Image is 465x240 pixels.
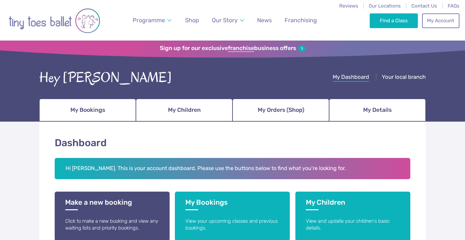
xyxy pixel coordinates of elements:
[257,17,272,24] span: News
[182,13,202,28] a: Shop
[282,13,320,28] a: Franchising
[70,104,105,116] span: My Bookings
[382,74,426,82] a: Your local branch
[258,104,304,116] span: My Orders (Shop)
[130,13,175,28] a: Programme
[55,158,410,180] h2: Hi [PERSON_NAME]. This is your account dashboard. Please use the buttons below to find what you'r...
[39,99,136,122] a: My Bookings
[65,218,159,232] p: Click to make a new booking and view any waiting lists and priority bookings.
[185,17,199,24] span: Shop
[339,3,358,9] a: Reviews
[39,68,172,88] div: Hey [PERSON_NAME]
[411,3,437,9] a: Contact Us
[369,3,401,9] a: Our Locations
[168,104,201,116] span: My Children
[160,45,305,52] a: Sign up for our exclusivefranchisebusiness offers
[136,99,232,122] a: My Children
[329,99,426,122] a: My Details
[285,17,317,24] span: Franchising
[133,17,165,24] span: Programme
[306,218,400,232] p: View and update your children's basic details.
[370,13,418,28] a: Find a Class
[254,13,275,28] a: News
[185,198,279,210] h3: My Bookings
[363,104,392,116] span: My Details
[306,198,400,210] h3: My Children
[228,45,254,52] strong: franchise
[55,136,410,150] h1: Dashboard
[232,99,329,122] a: My Orders (Shop)
[212,17,238,24] span: Our Story
[382,74,426,80] span: Your local branch
[65,198,159,210] h3: Make a new booking
[448,3,459,9] a: FAQs
[185,218,279,232] p: View your upcoming classes and previous bookings.
[9,4,100,37] img: tiny toes ballet
[422,13,459,28] a: My Account
[209,13,248,28] a: Our Story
